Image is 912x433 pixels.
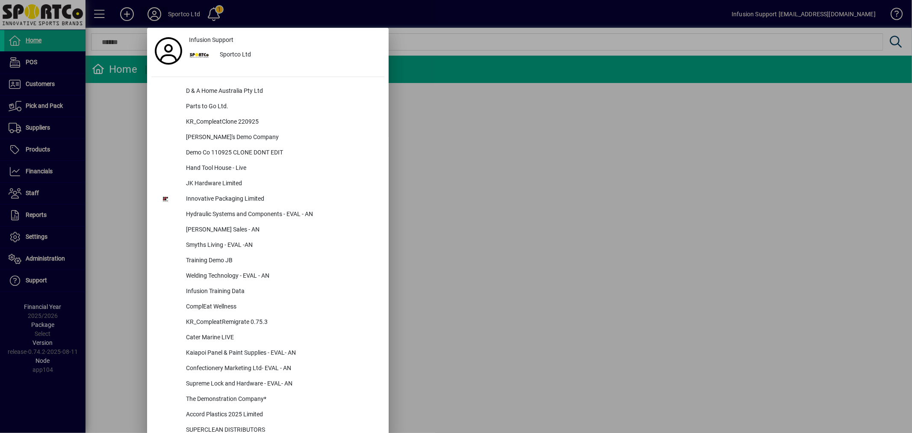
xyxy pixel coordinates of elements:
[151,176,384,192] button: JK Hardware Limited
[151,346,384,361] button: Kaiapoi Panel & Paint Supplies - EVAL- AN
[151,99,384,115] button: Parts to Go Ltd.
[179,238,384,253] div: Smyths Living - EVAL -AN
[213,47,384,63] div: Sportco Ltd
[179,161,384,176] div: Hand Tool House - Live
[151,207,384,222] button: Hydraulic Systems and Components - EVAL - AN
[151,269,384,284] button: Welding Technology - EVAL - AN
[179,346,384,361] div: Kaiapoi Panel & Paint Supplies - EVAL- AN
[151,192,384,207] button: Innovative Packaging Limited
[151,284,384,300] button: Infusion Training Data
[151,145,384,161] button: Demo Co 110925 CLONE DONT EDIT
[151,238,384,253] button: Smyths Living - EVAL -AN
[179,253,384,269] div: Training Demo JB
[151,315,384,330] button: KR_CompleatRemigrate 0.75.3
[179,315,384,330] div: KR_CompleatRemigrate 0.75.3
[179,222,384,238] div: [PERSON_NAME] Sales - AN
[179,377,384,392] div: Supreme Lock and Hardware - EVAL- AN
[179,330,384,346] div: Cater Marine LIVE
[151,130,384,145] button: [PERSON_NAME]'s Demo Company
[186,47,384,63] button: Sportco Ltd
[179,130,384,145] div: [PERSON_NAME]'s Demo Company
[151,253,384,269] button: Training Demo JB
[179,361,384,377] div: Confectionery Marketing Ltd- EVAL - AN
[151,392,384,407] button: The Demonstration Company*
[151,300,384,315] button: ComplEat Wellness
[151,407,384,423] button: Accord Plastics 2025 Limited
[179,269,384,284] div: Welding Technology - EVAL - AN
[179,300,384,315] div: ComplEat Wellness
[151,222,384,238] button: [PERSON_NAME] Sales - AN
[179,84,384,99] div: D & A Home Australia Pty Ltd
[179,192,384,207] div: Innovative Packaging Limited
[151,115,384,130] button: KR_CompleatClone 220925
[151,161,384,176] button: Hand Tool House - Live
[179,145,384,161] div: Demo Co 110925 CLONE DONT EDIT
[179,176,384,192] div: JK Hardware Limited
[151,43,186,59] a: Profile
[179,284,384,300] div: Infusion Training Data
[189,36,233,44] span: Infusion Support
[179,407,384,423] div: Accord Plastics 2025 Limited
[179,99,384,115] div: Parts to Go Ltd.
[151,84,384,99] button: D & A Home Australia Pty Ltd
[179,115,384,130] div: KR_CompleatClone 220925
[151,377,384,392] button: Supreme Lock and Hardware - EVAL- AN
[179,392,384,407] div: The Demonstration Company*
[179,207,384,222] div: Hydraulic Systems and Components - EVAL - AN
[186,32,384,47] a: Infusion Support
[151,330,384,346] button: Cater Marine LIVE
[151,361,384,377] button: Confectionery Marketing Ltd- EVAL - AN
